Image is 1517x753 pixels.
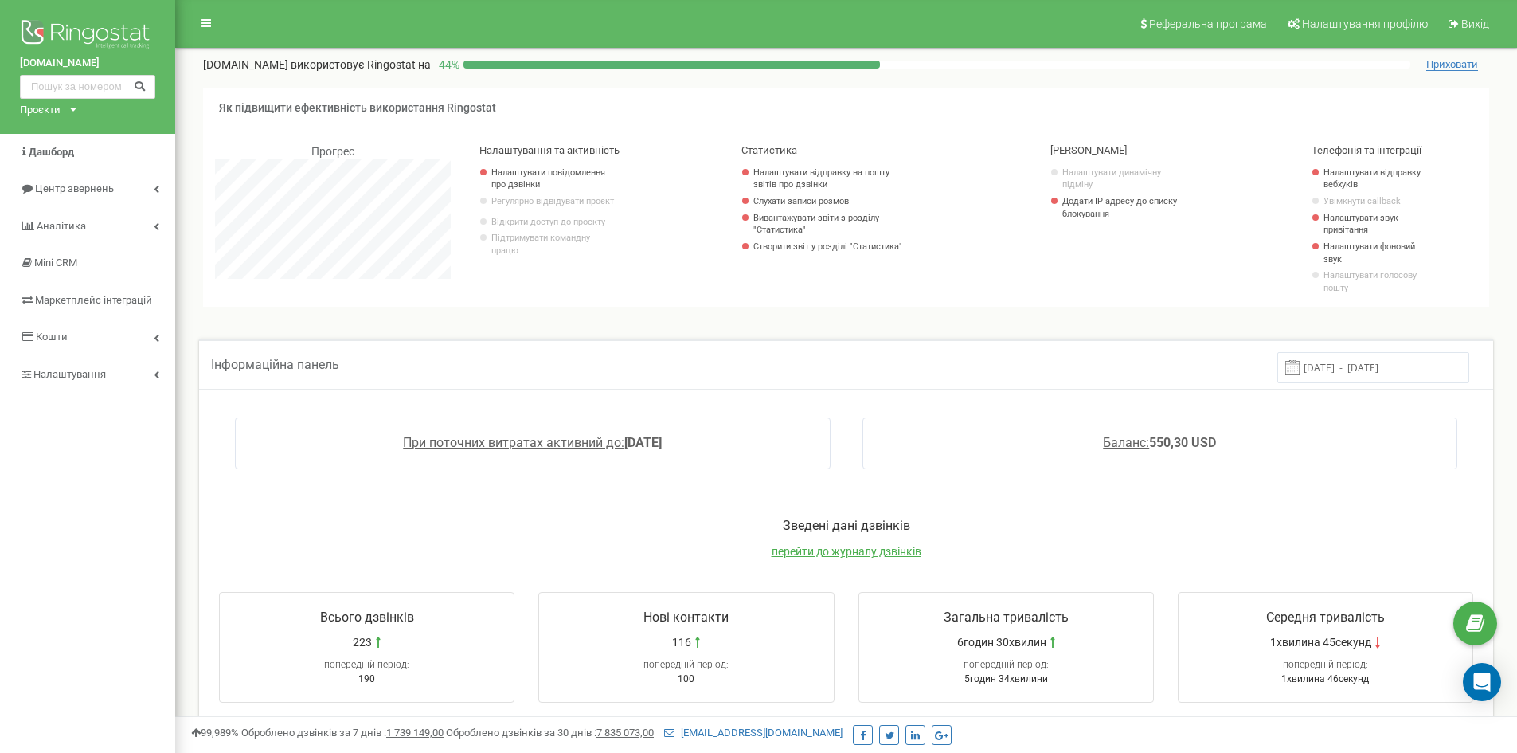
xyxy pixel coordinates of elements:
[20,56,155,71] a: [DOMAIN_NAME]
[33,368,106,380] span: Налаштування
[664,727,843,739] a: [EMAIL_ADDRESS][DOMAIN_NAME]
[772,545,921,558] a: перейти до журналу дзвінків
[431,57,463,73] p: 44 %
[203,57,431,73] p: [DOMAIN_NAME]
[491,232,615,257] p: Підтримувати командну працю
[1323,212,1425,237] a: Налаштувати звук привітання
[1283,659,1368,670] span: попередній період:
[1149,18,1267,30] span: Реферальна програма
[1270,634,1371,650] span: 1хвилина 45секунд
[964,673,1048,684] span: 5годин 34хвилини
[1062,167,1186,191] a: Налаштувати динамічну підміну
[753,212,910,237] a: Вивантажувати звіти з розділу "Статистика"
[964,659,1049,670] span: попередній період:
[1281,673,1369,684] span: 1хвилина 46секунд
[403,435,662,450] a: При поточних витратах активний до:[DATE]
[753,241,910,253] a: Створити звіт у розділі "Статистика"
[1323,269,1425,294] a: Налаштувати голосову пошту
[36,331,68,343] span: Кошти
[672,634,691,650] span: 116
[643,610,729,625] span: Нові контакти
[1302,18,1428,30] span: Налаштування профілю
[1050,144,1127,156] span: [PERSON_NAME]
[1426,58,1478,71] span: Приховати
[320,610,414,625] span: Всього дзвінків
[29,146,74,158] span: Дашборд
[643,659,729,670] span: попередній період:
[1266,610,1385,625] span: Середня тривалість
[753,195,910,208] a: Слухати записи розмов
[219,101,496,114] span: Як підвищити ефективність використання Ringostat
[358,673,375,684] span: 190
[1463,663,1501,701] div: Open Intercom Messenger
[241,727,444,739] span: Оброблено дзвінків за 7 днів :
[1323,241,1425,265] a: Налаштувати фоновий звук
[596,727,654,739] u: 7 835 073,00
[957,634,1046,650] span: 6годин 30хвилин
[20,16,155,56] img: Ringostat logo
[386,727,444,739] u: 1 739 149,00
[783,518,910,533] span: Зведені дані дзвінків
[1461,18,1489,30] span: Вихід
[446,727,654,739] span: Оброблено дзвінків за 30 днів :
[1062,195,1186,220] a: Додати IP адресу до списку блокування
[353,634,372,650] span: 223
[34,257,77,269] span: Mini CRM
[37,220,86,232] span: Аналiтика
[1312,144,1421,156] span: Телефонія та інтеграції
[311,145,354,158] span: Прогрес
[491,216,615,229] a: Відкрити доступ до проєкту
[678,673,694,684] span: 100
[944,610,1069,625] span: Загальна тривалість
[191,727,239,739] span: 99,989%
[35,182,114,194] span: Центр звернень
[20,75,155,99] input: Пошук за номером
[211,357,339,372] span: Інформаційна панель
[753,167,910,191] a: Налаштувати відправку на пошту звітів про дзвінки
[403,435,624,450] span: При поточних витратах активний до:
[741,144,797,156] span: Статистика
[35,294,152,306] span: Маркетплейс інтеграцій
[324,659,409,670] span: попередній період:
[491,167,615,191] a: Налаштувати повідомлення про дзвінки
[479,144,620,156] span: Налаштування та активність
[1103,435,1149,450] span: Баланс:
[491,195,615,208] p: Регулярно відвідувати проєкт
[1103,435,1216,450] a: Баланс:550,30 USD
[1323,167,1425,191] a: Налаштувати відправку вебхуків
[20,103,61,118] div: Проєкти
[1323,195,1425,208] a: Увімкнути callback
[291,58,431,71] span: використовує Ringostat на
